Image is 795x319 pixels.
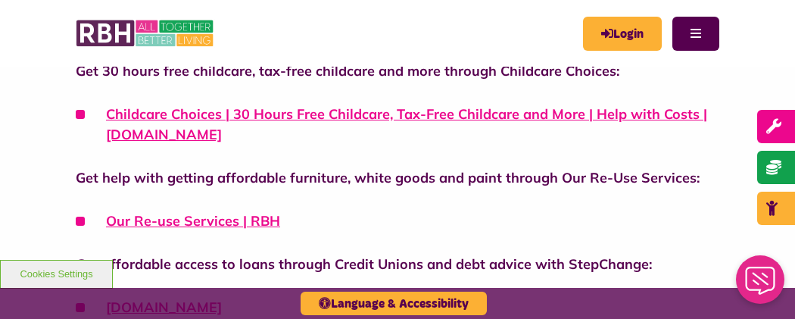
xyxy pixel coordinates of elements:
button: Language & Accessibility [301,292,487,315]
a: MyRBH [583,17,662,51]
iframe: Netcall Web Assistant for live chat [727,251,795,319]
strong: Get help with getting affordable furniture, white goods and paint through Our Re-Use Services: [76,169,700,186]
strong: Get 30 hours free childcare, tax-free childcare and more through Childcare Choices: [76,62,619,80]
img: RBH [76,15,216,52]
strong: Get affordable access to loans through Credit Unions and debt advice with StepChange: [76,255,652,273]
a: Childcare Choices | 30 Hours Free Childcare, Tax-Free Childcare and More | Help with Costs | [DOM... [106,105,707,143]
a: Our Re-use Services | RBH [106,212,280,230]
button: Navigation [672,17,719,51]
